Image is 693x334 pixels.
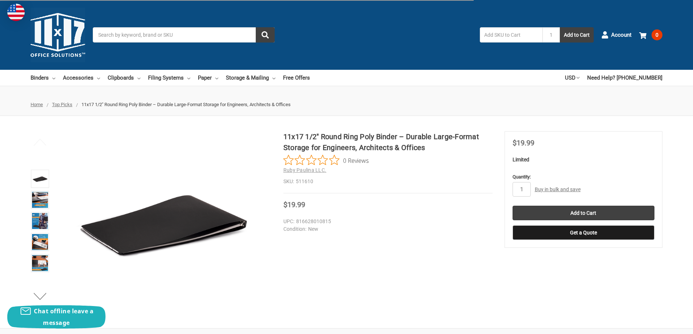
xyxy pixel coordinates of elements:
[7,4,25,21] img: duty and tax information for United States
[34,307,93,327] span: Chat offline leave a message
[513,173,654,181] label: Quantity:
[601,25,632,44] a: Account
[283,178,493,185] dd: 511610
[108,70,140,86] a: Clipboards
[652,29,662,40] span: 0
[32,192,48,208] img: 11x17 1/2" Round Ring Poly Binder – Durable Large-Format Storage for Engineers, Architects & Offices
[93,27,275,43] input: Search by keyword, brand or SKU
[283,167,326,173] a: Ruby Paulina LLC.
[32,234,48,250] img: 11x17 1/2" Round Ring Poly Binder – Durable Large-Format Storage for Engineers, Architects & Offices
[283,178,294,185] dt: SKU:
[29,289,51,303] button: Next
[32,171,48,187] img: 11x17 1/2" Round Ring Poly Binder – Durable Large-Format Storage for Engineers, Architects & Offices
[32,213,48,229] img: 11x17 1/2" Round Ring Poly Binder – Durable Large-Format Storage for Engineers, Architects & Offices
[283,70,310,86] a: Free Offers
[148,70,190,86] a: Filing Systems
[587,70,662,86] a: Need Help? [PHONE_NUMBER]
[513,206,654,220] input: Add to Cart
[81,102,291,107] span: 11x17 1/2" Round Ring Poly Binder – Durable Large-Format Storage for Engineers, Architects & Offices
[283,131,493,153] h1: 11x17 1/2" Round Ring Poly Binder – Durable Large-Format Storage for Engineers, Architects & Offices
[31,8,85,62] img: 11x17.com
[565,70,580,86] a: USD
[52,102,72,107] a: Top Picks
[283,218,294,225] dt: UPC:
[29,135,51,149] button: Previous
[32,255,48,271] img: 11x17 1/2" Round Ring Poly Binder – Durable Large-Format Storage for Engineers, Architects & Offices
[283,225,489,233] dd: New
[513,156,654,164] p: Limited
[639,25,662,44] a: 0
[31,70,55,86] a: Binders
[72,131,254,313] img: 11x17 1/2" Round Ring Poly Binder – Durable Large-Format Storage for Engineers, Architects & Offices
[560,27,594,43] button: Add to Cart
[198,70,218,86] a: Paper
[513,138,534,147] span: $19.99
[283,225,306,233] dt: Condition:
[7,305,105,329] button: Chat offline leave a message
[513,225,654,240] button: Get a Quote
[283,155,369,166] button: Rated 0 out of 5 stars from 0 reviews. Jump to reviews.
[283,218,489,225] dd: 816628010815
[31,102,43,107] a: Home
[63,70,100,86] a: Accessories
[343,155,369,166] span: 0 Reviews
[226,70,275,86] a: Storage & Mailing
[480,27,542,43] input: Add SKU to Cart
[283,200,305,209] span: $19.99
[535,186,581,192] a: Buy in bulk and save
[611,31,632,39] span: Account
